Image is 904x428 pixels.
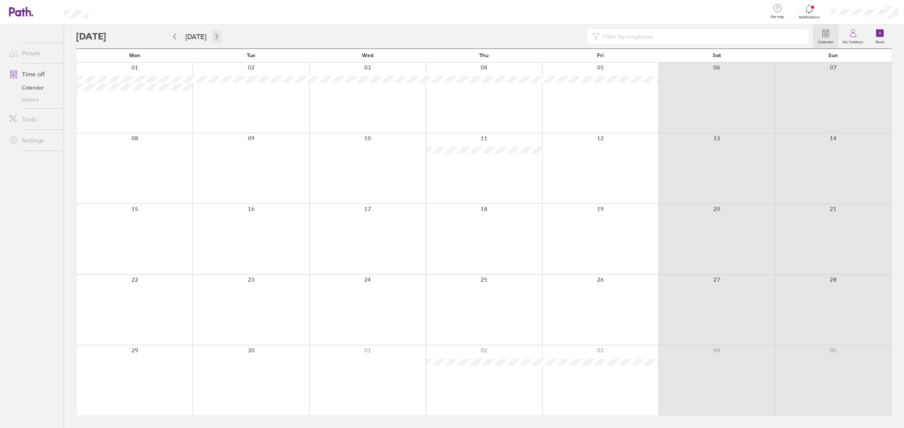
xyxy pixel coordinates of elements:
[828,52,838,58] span: Sun
[479,52,489,58] span: Thu
[3,94,64,106] a: History
[597,52,604,58] span: Fri
[871,38,889,44] label: Book
[179,30,212,43] button: [DATE]
[797,15,822,20] span: Notifications
[868,24,892,49] a: Book
[3,46,64,61] a: People
[3,67,64,82] a: Time off
[838,38,868,44] label: My holidays
[247,52,255,58] span: Tue
[3,82,64,94] a: Calendar
[813,24,838,49] a: Calendar
[797,4,822,20] a: Notifications
[600,29,804,44] input: Filter by employee
[838,24,868,49] a: My holidays
[813,38,838,44] label: Calendar
[765,15,789,19] span: Get help
[362,52,373,58] span: Wed
[713,52,721,58] span: Sat
[129,52,140,58] span: Mon
[3,133,64,148] a: Settings
[3,112,64,127] a: Tools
